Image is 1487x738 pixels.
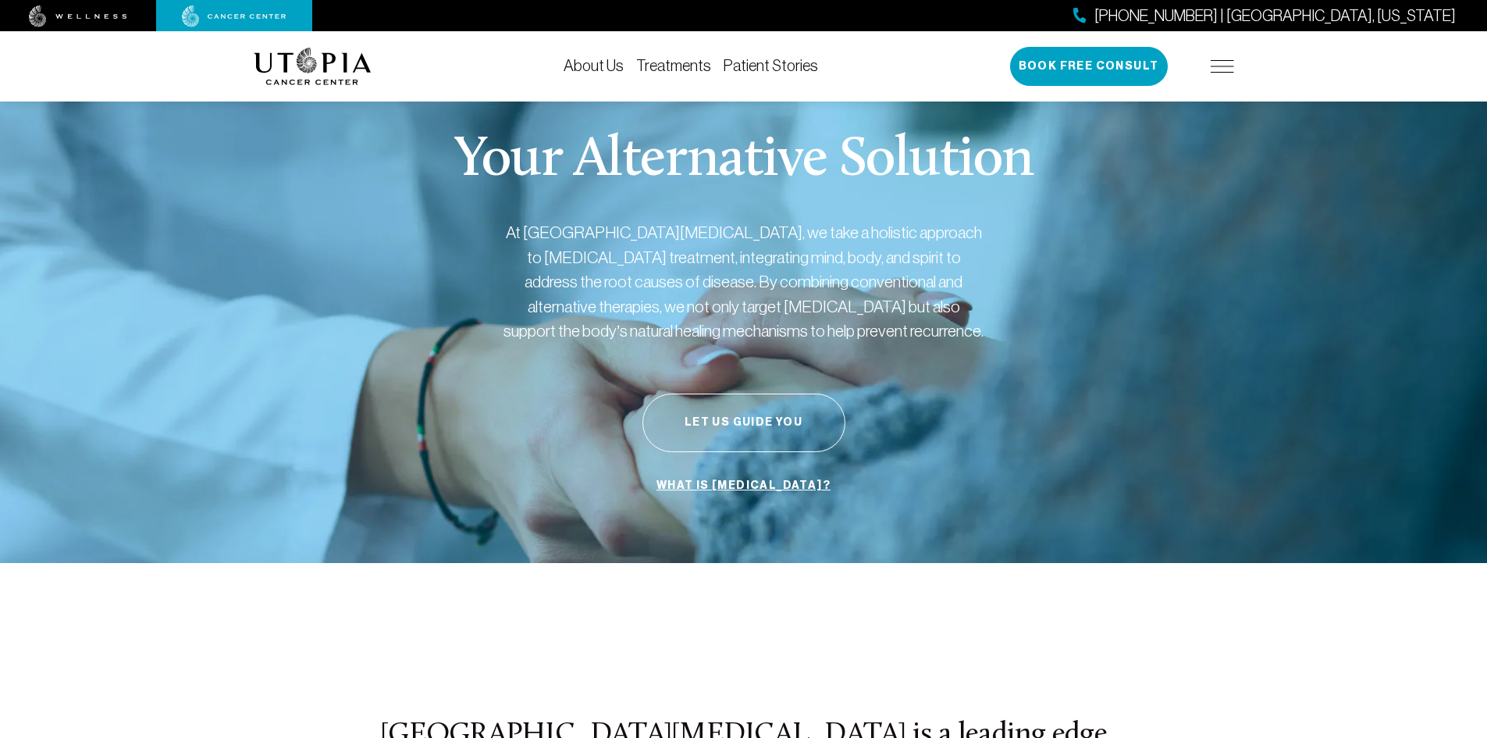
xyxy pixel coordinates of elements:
img: cancer center [182,5,286,27]
img: wellness [29,5,127,27]
a: What is [MEDICAL_DATA]? [653,471,834,501]
button: Book Free Consult [1010,47,1168,86]
a: Patient Stories [724,57,818,74]
a: [PHONE_NUMBER] | [GEOGRAPHIC_DATA], [US_STATE] [1073,5,1456,27]
p: At [GEOGRAPHIC_DATA][MEDICAL_DATA], we take a holistic approach to [MEDICAL_DATA] treatment, inte... [502,220,986,344]
a: Treatments [636,57,711,74]
span: [PHONE_NUMBER] | [GEOGRAPHIC_DATA], [US_STATE] [1094,5,1456,27]
img: icon-hamburger [1211,60,1234,73]
p: Your Alternative Solution [454,133,1033,189]
a: About Us [564,57,624,74]
button: Let Us Guide You [642,394,845,452]
img: logo [254,48,372,85]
